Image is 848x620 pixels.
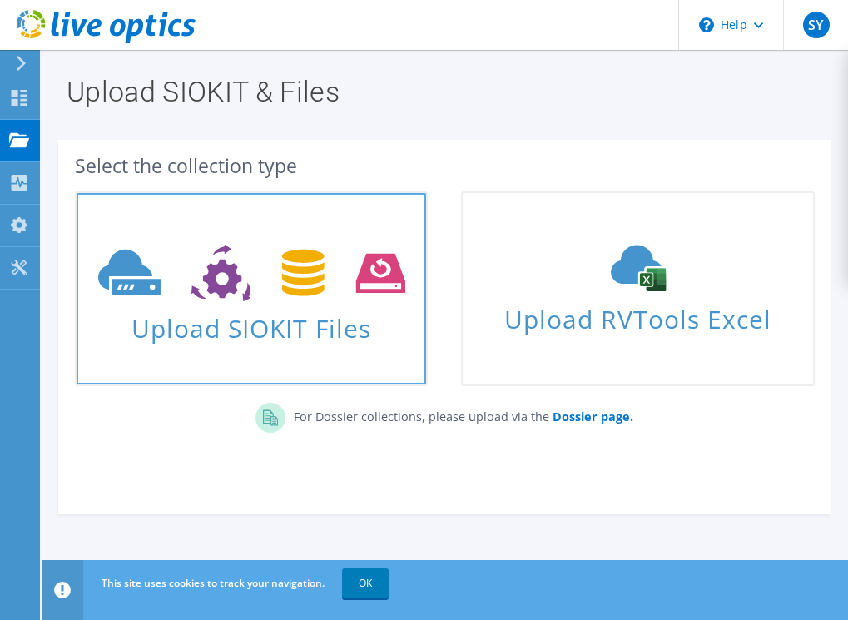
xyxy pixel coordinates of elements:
[77,305,426,341] span: Upload SIOKIT Files
[75,191,428,386] a: Upload SIOKIT Files
[463,297,812,333] span: Upload RVTools Excel
[342,568,389,598] a: OK
[553,409,633,424] b: Dossier page.
[75,156,815,175] div: Select the collection type
[461,191,814,386] a: Upload RVTools Excel
[549,409,633,424] a: Dossier page.
[102,576,325,590] span: This site uses cookies to track your navigation.
[699,17,714,32] svg: \n
[67,77,815,106] h1: Upload SIOKIT & Files
[803,12,830,38] span: SY
[285,403,633,426] p: For Dossier collections, please upload via the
